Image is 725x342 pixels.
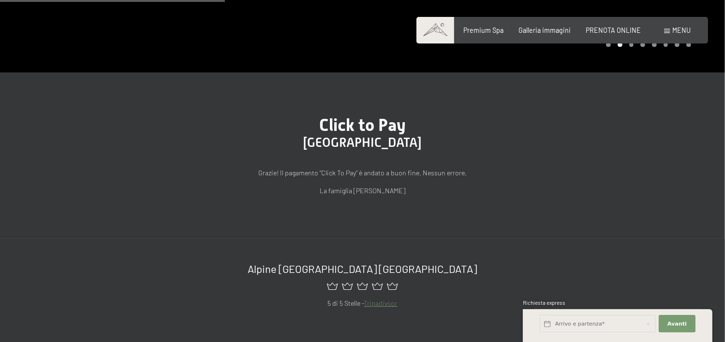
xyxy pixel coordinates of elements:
div: Carousel Page 1 [606,43,611,47]
div: Carousel Page 8 [686,43,691,47]
div: Carousel Page 3 [629,43,634,47]
a: Galleria immagini [518,26,571,34]
a: Premium Spa [463,26,503,34]
span: Alpine [GEOGRAPHIC_DATA] [GEOGRAPHIC_DATA] [248,262,477,275]
div: Carousel Page 2 (Current Slide) [618,43,622,47]
div: Carousel Page 4 [640,43,645,47]
div: Carousel Page 7 [675,43,680,47]
p: 5 di 5 Stelle - [72,298,653,309]
span: Menu [673,26,691,34]
div: Carousel Page 5 [652,43,657,47]
span: Avanti [667,320,687,328]
button: Avanti [659,315,695,333]
div: Carousel Page 6 [664,43,668,47]
p: La famiglia [PERSON_NAME] [150,185,576,197]
a: PRENOTA ONLINE [586,26,641,34]
span: [GEOGRAPHIC_DATA] [304,135,422,150]
div: Carousel Pagination [603,43,691,47]
span: Richiesta express [523,299,565,306]
p: Grazie! Il pagamento "Click To Pay" è andato a buon fine. Nessun errore. [150,168,576,179]
a: Tripadivsor [364,299,398,307]
span: Click to Pay [319,115,406,135]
